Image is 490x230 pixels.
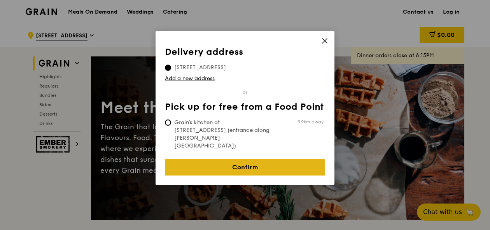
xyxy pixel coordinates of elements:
span: 9.9km away [297,119,324,125]
input: Grain's kitchen at [STREET_ADDRESS] (entrance along [PERSON_NAME][GEOGRAPHIC_DATA])9.9km away [165,119,171,126]
th: Delivery address [165,47,325,61]
a: Add a new address [165,75,325,83]
span: [STREET_ADDRESS] [165,64,235,72]
input: [STREET_ADDRESS] [165,65,171,71]
span: Grain's kitchen at [STREET_ADDRESS] (entrance along [PERSON_NAME][GEOGRAPHIC_DATA]) [165,119,281,150]
th: Pick up for free from a Food Point [165,102,325,116]
a: Confirm [165,159,325,176]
